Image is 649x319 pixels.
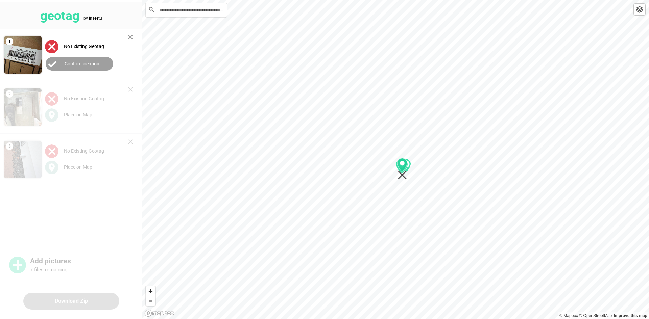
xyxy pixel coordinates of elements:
[614,313,647,318] a: Map feedback
[400,162,404,166] b: 10
[146,3,227,17] input: Search
[579,313,612,318] a: OpenStreetMap
[4,36,42,74] img: Z
[64,44,104,49] label: No Existing Geotag
[128,35,133,39] img: cross
[6,38,13,45] span: 1
[559,313,578,318] a: Mapbox
[144,309,174,317] a: Mapbox logo
[636,6,643,13] img: toggleLayer
[46,57,113,71] button: Confirm location
[40,8,79,23] tspan: geotag
[146,296,155,306] button: Zoom out
[146,286,155,296] button: Zoom in
[83,16,102,21] tspan: by inseetu
[401,159,411,174] div: Map marker
[65,61,99,67] label: Confirm location
[396,159,406,174] div: Map marker
[146,296,155,306] span: Zoom out
[45,40,58,53] img: uploadImagesAlt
